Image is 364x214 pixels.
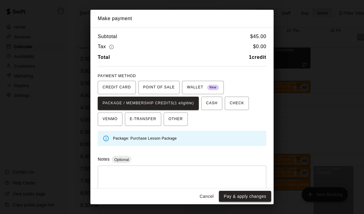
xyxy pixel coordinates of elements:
button: CASH [201,97,222,110]
button: Pay & apply changes [219,191,271,202]
span: CHECK [230,98,244,108]
span: CASH [206,98,217,108]
span: POINT OF SALE [143,83,175,92]
button: CHECK [225,97,249,110]
span: PAYMENT METHOD [98,74,136,78]
b: 1 credit [249,55,266,60]
span: PACKAGE / MEMBERSHIP CREDITS (1 eligible) [103,98,194,108]
button: Cancel [197,191,217,202]
span: CREDIT CARD [103,83,131,92]
b: Total [98,55,110,60]
button: PACKAGE / MEMBERSHIP CREDITS(1 eligible) [98,97,199,110]
h6: Subtotal [98,33,117,41]
h2: Make payment [90,10,274,27]
button: WALLET New [182,81,224,94]
button: CREDIT CARD [98,81,136,94]
span: VENMO [103,114,118,124]
span: WALLET [187,83,219,92]
span: E-TRANSFER [130,114,156,124]
h6: Tax [98,43,115,51]
span: Optional [112,157,131,162]
h6: $ 0.00 [253,43,266,51]
button: E-TRANSFER [125,112,161,126]
label: Notes [98,157,110,162]
span: OTHER [169,114,183,124]
span: Package: Purchase Lesson Package [113,136,177,141]
button: VENMO [98,112,122,126]
button: POINT OF SALE [138,81,180,94]
span: New [207,84,219,92]
h6: $ 45.00 [250,33,266,41]
button: OTHER [164,112,188,126]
